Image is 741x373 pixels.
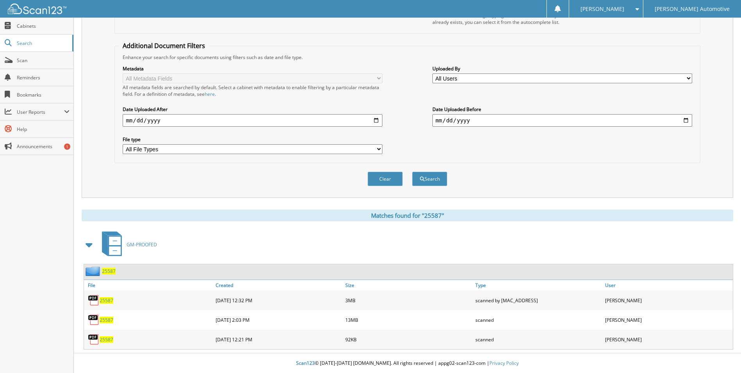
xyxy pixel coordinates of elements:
[86,266,102,276] img: folder2.png
[603,280,733,291] a: User
[412,172,447,186] button: Search
[296,360,315,366] span: Scan123
[17,23,70,29] span: Cabinets
[655,7,730,11] span: [PERSON_NAME] Automotive
[603,332,733,347] div: [PERSON_NAME]
[123,106,382,113] label: Date Uploaded After
[343,312,473,328] div: 13MB
[100,336,113,343] a: 25587
[100,297,113,304] a: 25587
[214,292,343,308] div: [DATE] 12:32 PM
[88,294,100,306] img: PDF.png
[123,114,382,127] input: start
[123,136,382,143] label: File type
[17,91,70,98] span: Bookmarks
[97,229,157,260] a: GM-PROOFED
[17,74,70,81] span: Reminders
[8,4,66,14] img: scan123-logo-white.svg
[84,280,214,291] a: File
[432,65,692,72] label: Uploaded By
[473,280,603,291] a: Type
[64,143,70,150] div: 1
[17,126,70,133] span: Help
[17,57,70,64] span: Scan
[17,109,64,115] span: User Reports
[123,65,382,72] label: Metadata
[214,312,343,328] div: [DATE] 2:03 PM
[74,354,741,373] div: © [DATE]-[DATE] [DOMAIN_NAME]. All rights reserved | appg02-scan123-com |
[100,317,113,323] a: 25587
[489,360,519,366] a: Privacy Policy
[603,292,733,308] div: [PERSON_NAME]
[432,114,692,127] input: end
[214,280,343,291] a: Created
[88,334,100,345] img: PDF.png
[119,41,209,50] legend: Additional Document Filters
[603,312,733,328] div: [PERSON_NAME]
[123,84,382,97] div: All metadata fields are searched by default. Select a cabinet with metadata to enable filtering b...
[432,106,692,113] label: Date Uploaded Before
[580,7,624,11] span: [PERSON_NAME]
[82,210,733,221] div: Matches found for "25587"
[473,332,603,347] div: scanned
[432,12,692,25] div: Select a cabinet and begin typing the name of the folder you want to search in. If the name match...
[214,332,343,347] div: [DATE] 12:21 PM
[127,241,157,248] span: GM-PROOFED
[473,292,603,308] div: scanned by [MAC_ADDRESS]
[343,332,473,347] div: 92KB
[343,292,473,308] div: 3MB
[205,91,215,97] a: here
[473,312,603,328] div: scanned
[17,143,70,150] span: Announcements
[119,54,696,61] div: Enhance your search for specific documents using filters such as date and file type.
[343,280,473,291] a: Size
[88,314,100,326] img: PDF.png
[368,172,403,186] button: Clear
[17,40,68,47] span: Search
[102,268,116,274] a: 25587
[702,335,741,373] iframe: Chat Widget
